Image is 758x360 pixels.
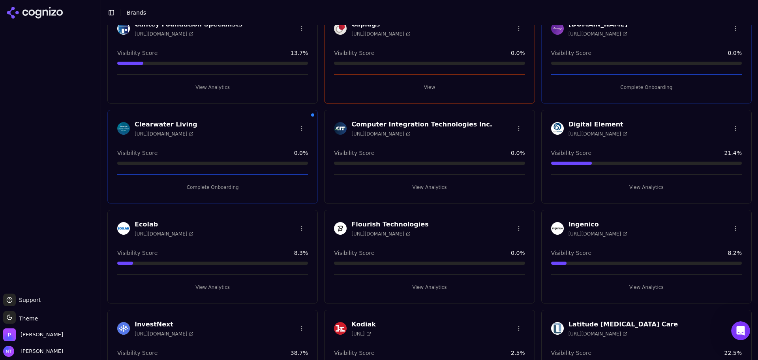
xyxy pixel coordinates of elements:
img: Computer Integration Technologies Inc. [334,122,347,135]
span: 0.0 % [511,249,525,257]
span: Visibility Score [551,49,591,57]
h3: Ingenico [568,220,627,229]
button: View Analytics [334,181,525,194]
h3: Flourish Technologies [351,220,428,229]
span: Visibility Score [334,349,374,357]
button: go back [5,3,20,18]
span: Visibility Score [117,49,158,57]
h3: Kodiak [351,320,375,329]
span: [URL][DOMAIN_NAME] [568,331,627,337]
span: Perrill [21,331,63,338]
h3: InvestNext [135,320,193,329]
button: View Analytics [117,81,308,94]
button: View Analytics [551,281,742,294]
img: Profile image for Alp [23,4,35,17]
button: View Analytics [551,181,742,194]
h1: Cognizo [38,8,63,13]
span: Visibility Score [334,49,374,57]
nav: breadcrumb [127,9,146,17]
img: Perrill [3,328,16,341]
button: Open organization switcher [3,328,63,341]
span: [URL][DOMAIN_NAME] [568,131,627,137]
img: Clearwater Living [117,122,130,135]
button: View [334,81,525,94]
span: 8.2 % [728,249,742,257]
span: [URL][DOMAIN_NAME] [135,131,193,137]
span: Visibility Score [551,149,591,157]
span: 0.0 % [511,49,525,57]
img: Kodiak [334,322,347,335]
button: Upload attachment [38,259,44,265]
span: [URL][DOMAIN_NAME] [568,231,627,237]
span: 0.0 % [511,149,525,157]
span: 21.4 % [724,149,742,157]
img: Latitude Food Allergy Care [551,322,564,335]
button: Complete Onboarding [117,181,308,194]
span: [URL] [351,331,371,337]
img: Cars.com [551,22,564,35]
img: Nate Tower [3,346,14,357]
span: Theme [16,315,38,322]
span: 0.0 % [728,49,742,57]
img: Digital Element [551,122,564,135]
span: 8.3 % [294,249,308,257]
img: Flourish Technologies [334,222,347,235]
iframe: To enrich screen reader interactions, please activate Accessibility in Grammarly extension settings [731,321,750,340]
span: [URL][DOMAIN_NAME] [351,31,410,37]
span: [URL][DOMAIN_NAME] [351,131,410,137]
span: Visibility Score [334,149,374,157]
span: [URL][DOMAIN_NAME] [135,231,193,237]
h3: Ecolab [135,220,193,229]
span: 2.5 % [511,349,525,357]
span: Visibility Score [334,249,374,257]
span: Brands [127,9,146,16]
span: Visibility Score [117,249,158,257]
span: [URL][DOMAIN_NAME] [351,231,410,237]
button: View Analytics [117,281,308,294]
h3: Digital Element [568,120,627,129]
span: [URL][DOMAIN_NAME] [135,31,193,37]
img: Cantey Foundation Specialists [117,22,130,35]
textarea: Message… [7,242,151,256]
h3: Computer Integration Technologies Inc. [351,120,492,129]
button: Send a message… [135,256,148,268]
span: 22.5 % [724,349,742,357]
button: Gif picker [25,259,31,265]
span: Visibility Score [551,249,591,257]
span: [URL][DOMAIN_NAME] [135,331,193,337]
img: Ecolab [117,222,130,235]
img: Caplugs [334,22,347,35]
span: [PERSON_NAME] [17,348,63,355]
h3: Latitude [MEDICAL_DATA] Care [568,320,678,329]
button: View Analytics [334,281,525,294]
button: Open user button [3,346,63,357]
img: InvestNext [117,322,130,335]
img: Ingenico [551,222,564,235]
div: Close [139,3,153,17]
button: Home [124,3,139,18]
span: 38.7 % [291,349,308,357]
span: Support [16,296,41,304]
span: Visibility Score [551,349,591,357]
button: Emoji picker [12,259,19,265]
span: Visibility Score [117,149,158,157]
span: 0.0 % [294,149,308,157]
span: 13.7 % [291,49,308,57]
button: Complete Onboarding [551,81,742,94]
span: [URL][DOMAIN_NAME] [568,31,627,37]
span: Visibility Score [117,349,158,357]
h3: Clearwater Living [135,120,197,129]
